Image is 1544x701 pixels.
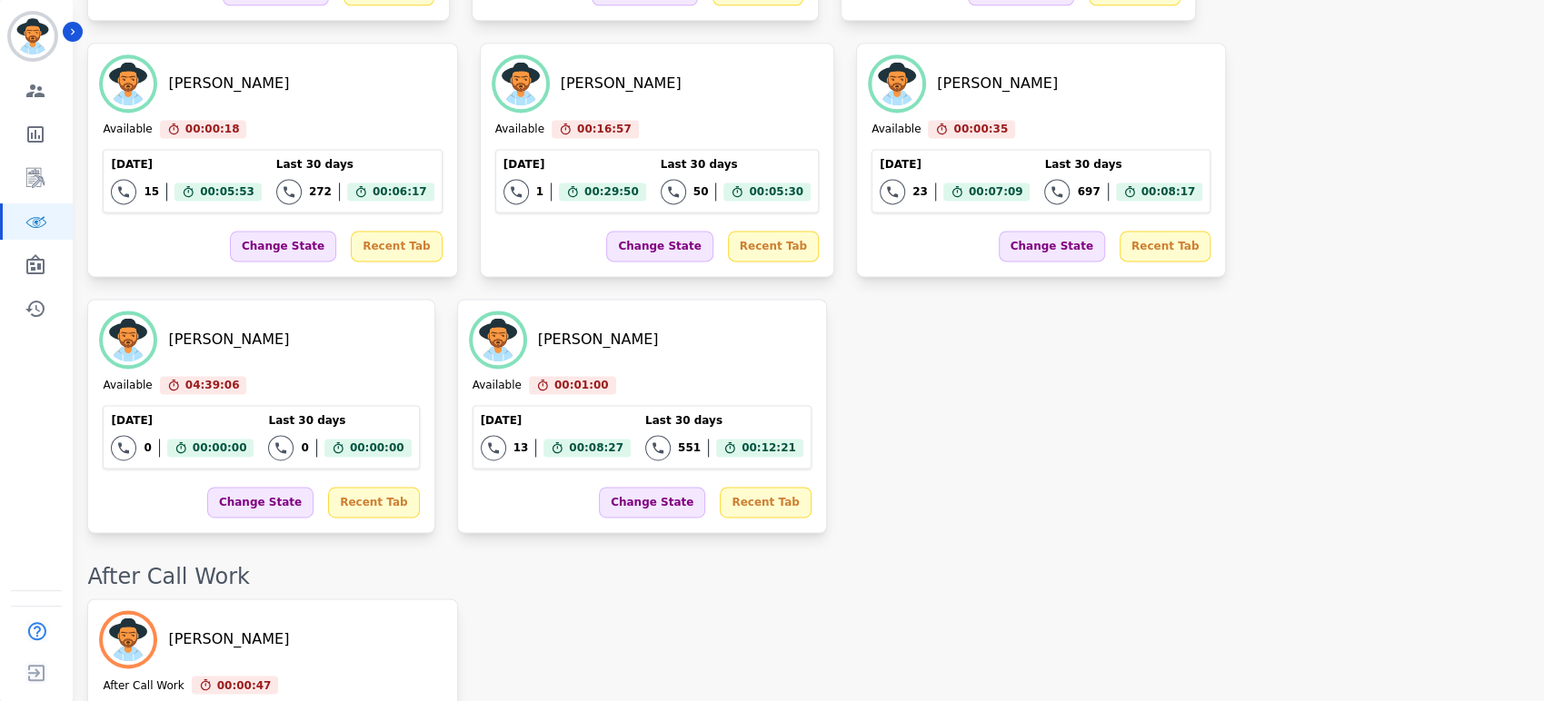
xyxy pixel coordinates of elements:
div: Recent Tab [728,231,819,262]
img: Avatar [103,58,154,109]
span: 00:08:17 [1141,183,1196,201]
img: Avatar [103,314,154,365]
span: 00:07:09 [969,183,1023,201]
span: 00:08:27 [569,439,623,457]
div: Change State [599,487,705,518]
span: 00:00:35 [953,120,1008,138]
div: 0 [144,440,151,455]
div: [PERSON_NAME] [168,329,289,350]
span: 00:00:00 [193,439,247,457]
div: 13 [513,440,529,455]
div: Last 30 days [661,157,811,172]
img: Avatar [103,614,154,665]
div: Available [495,122,544,138]
div: Recent Tab [328,487,419,518]
div: After Call Work [87,562,1526,591]
div: [PERSON_NAME] [561,73,682,94]
div: Available [103,378,152,394]
div: Available [872,122,921,138]
span: 00:29:50 [584,183,639,201]
div: [PERSON_NAME] [168,628,289,650]
div: Recent Tab [1120,231,1210,262]
div: Change State [999,231,1105,262]
div: 272 [309,184,332,199]
div: Last 30 days [268,413,411,428]
div: [DATE] [503,157,646,172]
div: Available [103,122,152,138]
div: [PERSON_NAME] [168,73,289,94]
div: [PERSON_NAME] [937,73,1058,94]
div: Last 30 days [1044,157,1202,172]
img: Avatar [872,58,922,109]
span: 00:05:53 [200,183,254,201]
span: 00:00:00 [350,439,404,457]
span: 00:05:30 [749,183,803,201]
div: [PERSON_NAME] [538,329,659,350]
div: 1 [536,184,543,199]
div: Change State [207,487,314,518]
div: 551 [678,440,701,455]
img: Avatar [495,58,546,109]
div: [DATE] [111,157,261,172]
div: [DATE] [880,157,1030,172]
span: 00:01:00 [554,376,609,394]
span: 00:00:18 [185,120,240,138]
div: [DATE] [111,413,254,428]
div: 15 [144,184,159,199]
div: Last 30 days [645,413,803,428]
span: 00:16:57 [577,120,632,138]
div: Last 30 days [276,157,434,172]
div: 50 [693,184,709,199]
div: After Call Work [103,677,184,694]
div: 23 [912,184,928,199]
span: 00:12:21 [742,439,796,457]
img: Bordered avatar [11,15,55,58]
div: Recent Tab [351,231,442,262]
div: Recent Tab [720,487,811,518]
div: Change State [606,231,712,262]
span: 00:00:47 [217,676,272,694]
img: Avatar [473,314,523,365]
span: 04:39:06 [185,376,240,394]
div: Change State [230,231,336,262]
div: [DATE] [481,413,631,428]
div: 0 [301,440,308,455]
div: 697 [1077,184,1100,199]
div: Available [473,378,522,394]
span: 00:06:17 [373,183,427,201]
